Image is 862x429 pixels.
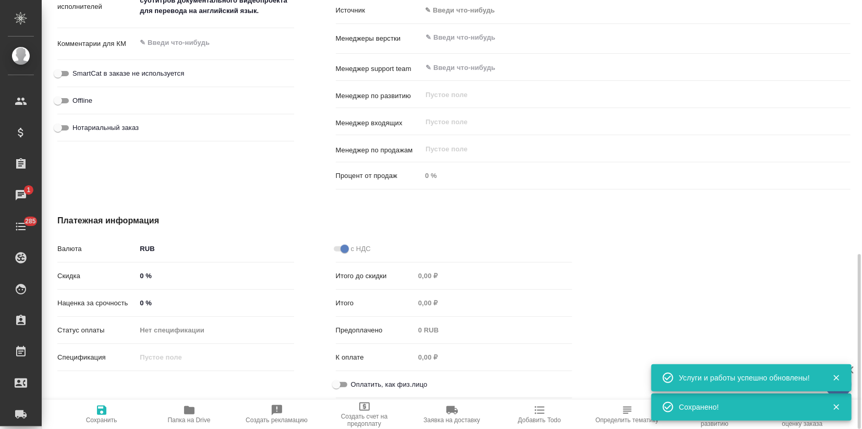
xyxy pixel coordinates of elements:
[168,416,211,424] span: Папка на Drive
[351,244,371,254] span: с НДС
[424,115,826,128] input: Пустое поле
[845,37,847,39] button: Open
[336,325,415,336] p: Предоплачено
[415,268,572,283] input: Пустое поле
[336,271,415,281] p: Итого до скидки
[421,2,851,19] div: ✎ Введи что-нибудь
[423,416,480,424] span: Заявка на доставку
[336,171,422,181] p: Процент от продаж
[336,352,415,363] p: К оплате
[336,118,422,128] p: Менеджер входящих
[336,91,422,101] p: Менеджер по развитию
[136,268,294,283] input: ✎ Введи что-нибудь
[246,416,308,424] span: Создать рекламацию
[415,350,572,365] input: Пустое поле
[596,416,659,424] span: Определить тематику
[518,416,561,424] span: Добавить Todo
[425,5,838,16] div: ✎ Введи что-нибудь
[145,400,233,429] button: Папка на Drive
[58,400,145,429] button: Сохранить
[20,185,37,195] span: 1
[136,321,294,339] div: Нет спецификации
[136,240,294,258] div: RUB
[57,214,572,227] h4: Платежная информация
[408,400,496,429] button: Заявка на доставку
[136,295,294,311] input: ✎ Введи что-нибудь
[72,123,139,133] span: Нотариальный заказ
[321,400,408,429] button: Создать счет на предоплату
[351,379,428,390] span: Оплатить, как физ.лицо
[57,271,136,281] p: Скидка
[57,352,136,363] p: Спецификация
[233,400,321,429] button: Создать рекламацию
[336,64,422,74] p: Менеджер support team
[679,373,817,383] div: Услуги и работы успешно обновлены!
[3,213,39,240] a: 285
[415,323,572,338] input: Пустое поле
[825,402,847,412] button: Закрыть
[86,416,117,424] span: Сохранить
[496,400,584,429] button: Добавить Todo
[19,216,42,227] span: 285
[336,298,415,308] p: Итого
[336,5,422,16] p: Источник
[825,373,847,383] button: Закрыть
[415,295,572,311] input: Пустое поле
[57,39,136,49] p: Комментарии для КМ
[57,298,136,308] p: Наценка за срочность
[327,413,402,427] span: Создать счет на предоплату
[421,168,851,183] input: Пустое поле
[845,67,847,69] button: Open
[424,142,826,155] input: Пустое поле
[57,325,136,336] p: Статус оплаты
[136,350,294,365] input: Пустое поле
[3,182,39,208] a: 1
[336,33,422,44] p: Менеджеры верстки
[424,31,812,44] input: ✎ Введи что-нибудь
[679,402,817,412] div: Сохранено!
[72,96,92,106] span: Offline
[584,400,671,429] button: Определить тематику
[57,244,136,254] p: Валюта
[336,145,422,156] p: Менеджер по продажам
[424,88,826,101] input: Пустое поле
[72,68,184,79] span: SmartCat в заказе не используется
[424,61,812,74] input: ✎ Введи что-нибудь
